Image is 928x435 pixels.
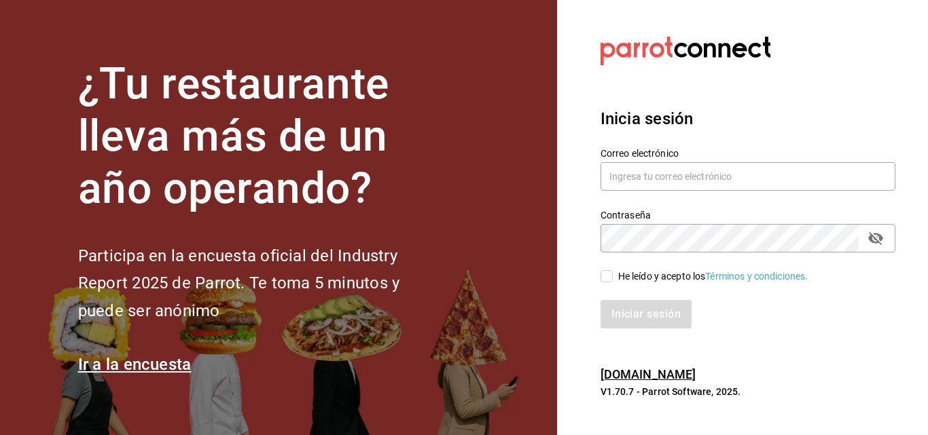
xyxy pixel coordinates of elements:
input: Ingresa tu correo electrónico [601,162,895,191]
a: Ir a la encuesta [78,355,192,374]
div: He leído y acepto los [618,269,808,284]
button: passwordField [864,227,887,250]
p: V1.70.7 - Parrot Software, 2025. [601,385,895,398]
label: Contraseña [601,210,895,220]
label: Correo electrónico [601,149,895,158]
h3: Inicia sesión [601,107,895,131]
a: Términos y condiciones. [705,271,808,282]
a: [DOMAIN_NAME] [601,367,696,381]
h2: Participa en la encuesta oficial del Industry Report 2025 de Parrot. Te toma 5 minutos y puede se... [78,242,445,325]
h1: ¿Tu restaurante lleva más de un año operando? [78,58,445,214]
